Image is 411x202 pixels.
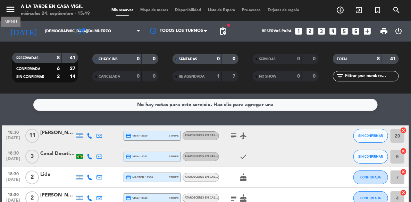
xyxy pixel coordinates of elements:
span: RE AGENDADA [179,75,204,78]
strong: 0 [297,56,300,61]
span: stripe [169,175,179,179]
strong: 2 [57,74,60,79]
span: visa * 3537 [126,154,148,159]
span: NO SHOW [259,75,277,78]
i: looks_two [306,27,315,36]
span: CONFIRMADA [361,196,381,200]
strong: 0 [233,56,237,61]
i: looks_5 [340,27,349,36]
span: stripe [169,154,179,159]
i: search [392,6,401,14]
span: Mapa de mesas [137,8,172,12]
span: visa * 0446 [126,195,148,201]
span: Mis reservas [108,8,137,12]
i: cake [239,173,248,182]
i: check [239,152,248,161]
i: credit_card [126,175,131,180]
strong: 7 [233,74,237,79]
i: add_circle_outline [336,6,344,14]
span: ATARDECERES EN CASA VIGIL [185,176,241,178]
span: SIN CONFIRMAR [16,75,44,79]
span: SIN CONFIRMAR [359,134,383,138]
i: arrow_drop_down [65,27,73,35]
span: Lista de Espera [205,8,239,12]
i: credit_card [126,133,131,139]
span: CHECK INS [99,58,118,61]
span: 18:30 [5,169,22,177]
i: filter_list [336,72,345,80]
strong: 0 [217,56,220,61]
span: visa * 2920 [126,133,148,139]
strong: 0 [313,56,317,61]
i: cancel [400,189,407,196]
strong: 41 [70,55,77,60]
strong: 0 [137,56,140,61]
span: SERVIDAS [259,58,276,61]
span: ATARDECERES EN CASA VIGIL [185,155,225,158]
span: pending_actions [219,27,227,35]
button: CONFIRMADA [353,170,388,184]
strong: 1 [217,74,220,79]
i: menu [5,4,16,15]
strong: 0 [297,74,300,79]
span: ATARDECERES EN CASA VIGIL [185,134,225,137]
i: subject [229,132,238,140]
i: looks_6 [352,27,361,36]
div: A la tarde en Casa Vigil [21,3,90,10]
span: [DATE] [5,136,22,144]
span: 2 [25,170,39,184]
i: power_settings_new [394,27,403,35]
strong: 6 [57,66,60,71]
span: Pre-acceso [239,8,265,12]
strong: 14 [70,74,77,79]
span: SIN CONFIRMAR [359,155,383,158]
i: exit_to_app [355,6,363,14]
span: 3 [25,150,39,164]
span: print [380,27,388,35]
span: stripe [169,196,179,200]
div: Lida [40,170,75,178]
input: Filtrar por nombre... [345,72,399,80]
span: CANCELADA [99,75,120,78]
span: SENTADAS [179,58,197,61]
i: [DATE] [5,24,42,39]
button: SIN CONFIRMAR [353,150,388,164]
i: credit_card [126,195,131,201]
span: Reservas para [262,29,292,34]
i: cancel [400,148,407,155]
button: menu [5,4,16,17]
span: master * 2336 [126,175,153,180]
i: looks_3 [317,27,326,36]
span: [DATE] [5,157,22,165]
i: looks_4 [329,27,338,36]
i: cancel [400,127,407,134]
span: 18:30 [5,190,22,198]
strong: 41 [390,56,397,61]
span: CONFIRMADA [361,175,381,179]
div: Canal Desativado [40,150,75,158]
strong: 0 [313,74,317,79]
div: miércoles 24. septiembre - 15:49 [21,10,90,17]
span: Almuerzo [90,29,111,34]
span: 11 [25,129,39,143]
span: RESERVADAS [16,56,39,60]
div: No hay notas para este servicio. Haz clic para agregar una [137,101,274,109]
i: turned_in_not [374,6,382,14]
strong: 27 [70,66,77,71]
i: add_box [363,27,372,36]
span: Disponibilidad [172,8,205,12]
span: stripe [169,133,179,138]
div: [PERSON_NAME] [40,191,75,199]
button: SIN CONFIRMAR [353,129,388,143]
i: looks_one [294,27,303,36]
i: credit_card [126,154,131,159]
strong: 8 [377,56,380,61]
div: MENU [1,18,20,25]
i: airplanemode_active [239,132,248,140]
span: [DATE] [5,177,22,185]
span: 18:30 [5,128,22,136]
div: [PERSON_NAME] [40,129,75,137]
div: LOG OUT [391,21,406,42]
i: cancel [400,168,407,175]
strong: 0 [153,74,157,79]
